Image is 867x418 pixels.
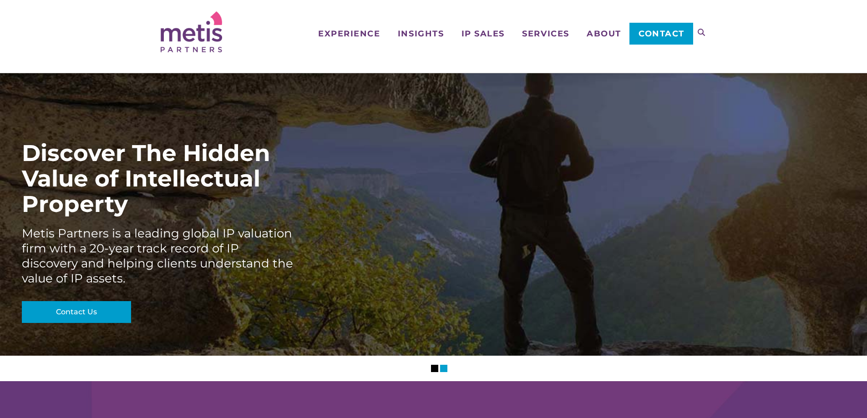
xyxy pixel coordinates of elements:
li: Slider Page 1 [431,365,438,372]
div: Discover The Hidden Value of Intellectual Property [22,141,295,217]
img: Metis Partners [161,11,222,52]
a: Contact Us [22,301,131,323]
span: About [587,30,621,38]
div: Metis Partners is a leading global IP valuation firm with a 20-year track record of IP discovery ... [22,226,295,286]
span: Insights [398,30,444,38]
span: Experience [318,30,380,38]
li: Slider Page 2 [440,365,447,372]
span: Contact [639,30,684,38]
span: Services [522,30,569,38]
span: IP Sales [461,30,505,38]
a: Contact [629,23,693,45]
